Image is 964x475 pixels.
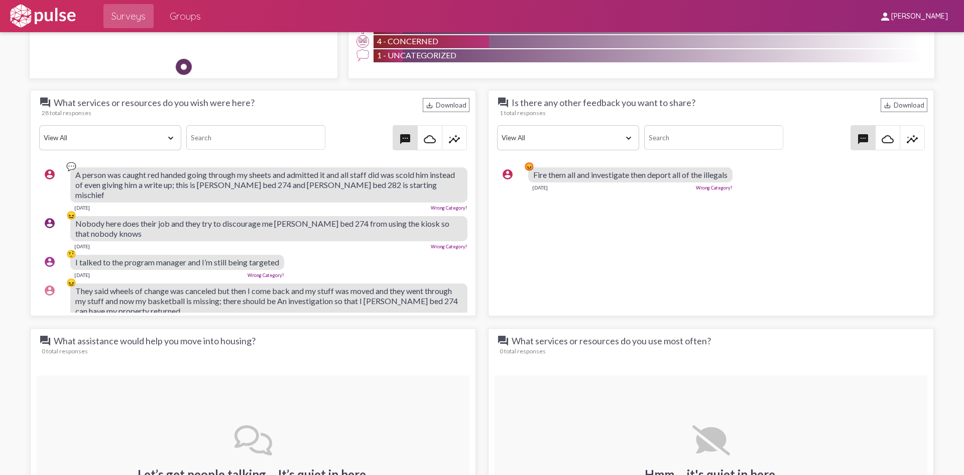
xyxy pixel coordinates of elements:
[74,272,90,278] div: [DATE]
[692,425,730,455] img: svg+xml;base64,PHN2ZyB4bWxucz0iaHR0cDovL3d3dy53My5vcmcvMjAwMC9zdmciIHZpZXdCb3g9IjAgMCA2NDAgNTEyIj...
[75,219,449,238] span: Nobody here does their job and they try to discourage me [PERSON_NAME] bed 274 from using the kio...
[44,168,56,180] mat-icon: account_circle
[42,109,469,117] div: 28 total responses
[75,170,455,200] span: A person was caught red handed going through my sheets and admitted it and all staff did was scol...
[497,335,711,347] span: What services or resources do you use most often?
[377,36,438,46] span: 4 - Concerned
[500,347,927,355] div: 0 total responses
[42,347,469,355] div: 0 total responses
[111,7,146,25] span: Surveys
[44,284,56,297] mat-icon: account_circle
[75,286,458,316] span: They said wheels of change was canceled but then I come back and my stuff was moved and they went...
[66,277,76,288] div: 😖
[44,217,56,229] mat-icon: account_circle
[39,335,51,347] mat-icon: question_answer
[74,243,90,249] div: [DATE]
[103,4,154,28] a: Surveys
[502,168,514,180] mat-icon: account_circle
[644,125,783,150] input: Search
[170,7,201,25] span: Groups
[524,161,534,171] div: 😡
[871,7,956,25] button: [PERSON_NAME]
[891,12,948,21] span: [PERSON_NAME]
[234,425,272,455] img: svg+xml;base64,PHN2ZyB4bWxucz0iaHR0cDovL3d3dy53My5vcmcvMjAwMC9zdmciIHZpZXdCb3g9IjAgMCA2NDAgNTEyIj...
[66,210,76,220] div: 😖
[39,97,255,109] span: What services or resources do you wish were here?
[75,257,279,267] span: I talked to the program manager and I’m still being targeted
[74,205,90,211] div: [DATE]
[884,102,891,109] mat-icon: Download
[448,133,460,145] mat-icon: insights
[424,133,436,145] mat-icon: cloud_queue
[248,272,284,278] a: Wrong Category?
[532,184,548,191] div: [DATE]
[426,102,433,109] mat-icon: Download
[162,4,209,28] a: Groups
[66,161,76,171] div: 💬
[377,50,456,60] span: 1 - Uncategorized
[356,49,369,62] img: Uncategorized
[696,185,733,191] a: Wrong Category?
[44,256,56,268] mat-icon: account_circle
[497,97,509,109] mat-icon: question_answer
[431,205,467,211] a: Wrong Category?
[8,4,77,29] img: white-logo.svg
[879,11,891,23] mat-icon: person
[857,133,869,145] mat-icon: textsms
[906,133,918,145] mat-icon: insights
[399,133,411,145] mat-icon: textsms
[533,170,728,179] span: Fire them all and investigate then deport all of the illegals
[881,98,927,112] div: Download
[497,335,509,347] mat-icon: question_answer
[39,335,256,347] span: What assistance would help you move into housing?
[882,133,894,145] mat-icon: cloud_queue
[186,125,325,150] input: Search
[497,97,695,109] span: Is there any other feedback you want to share?
[356,35,369,48] img: Concerned
[500,109,927,117] div: 1 total responses
[39,97,51,109] mat-icon: question_answer
[431,244,467,249] a: Wrong Category?
[423,98,469,112] div: Download
[66,249,76,259] div: 🤨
